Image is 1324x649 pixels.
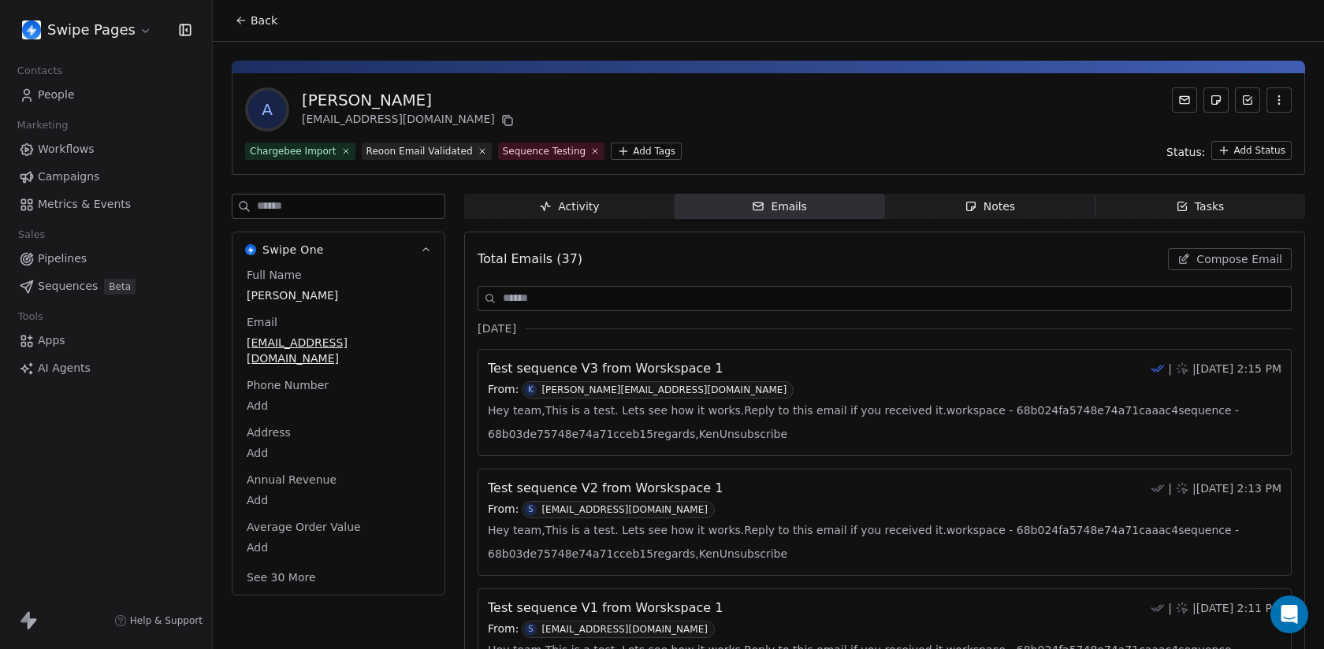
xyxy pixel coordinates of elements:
div: | | [DATE] 2:11 PM [1151,600,1281,616]
div: [PERSON_NAME] [302,89,517,111]
span: Back [251,13,277,28]
span: [DATE] [478,321,516,336]
span: Hey team,This is a test. Lets see how it works.Reply to this email if you received it.workspace -... [488,399,1281,446]
span: Workflows [38,141,95,158]
div: Tasks [1176,198,1225,215]
div: [EMAIL_ADDRESS][DOMAIN_NAME] [541,624,708,635]
img: Swipe One [245,244,256,255]
div: Notes [965,198,1015,215]
span: Apps [38,332,65,349]
div: Sequence Testing [503,144,586,158]
span: AI Agents [38,360,91,376]
span: Add [247,492,430,508]
a: Campaigns [13,164,199,190]
span: Annual Revenue [244,472,340,488]
span: Status: [1166,144,1205,160]
div: Reoon Email Validated [366,144,473,158]
span: Test sequence V1 from Worskspace 1 [488,599,723,617]
span: Total Emails (37) [478,250,582,269]
div: [PERSON_NAME][EMAIL_ADDRESS][DOMAIN_NAME] [541,384,787,395]
button: Back [225,6,287,35]
button: See 30 More [237,563,325,592]
span: From: [488,501,519,518]
span: Beta [104,279,136,295]
span: From: [488,381,519,399]
a: Workflows [13,136,199,162]
div: [EMAIL_ADDRESS][DOMAIN_NAME] [541,504,708,515]
span: Sales [11,223,52,247]
a: Pipelines [13,246,199,272]
a: Apps [13,328,199,354]
span: [EMAIL_ADDRESS][DOMAIN_NAME] [247,335,430,366]
span: Metrics & Events [38,196,131,213]
div: Activity [539,198,599,215]
span: Add [247,540,430,555]
div: Swipe OneSwipe One [232,267,444,595]
a: Help & Support [114,614,203,627]
span: Tools [11,305,50,328]
span: Add [247,398,430,414]
span: Contacts [10,59,69,83]
span: People [38,87,75,103]
div: Open Intercom Messenger [1270,595,1308,633]
span: Email [244,314,281,330]
span: Campaigns [38,169,99,185]
div: | | [DATE] 2:13 PM [1151,480,1281,496]
a: AI Agents [13,355,199,381]
span: Swipe Pages [47,20,136,40]
button: Compose Email [1168,248,1292,270]
span: Hey team,This is a test. Lets see how it works.Reply to this email if you received it.workspace -... [488,518,1281,566]
span: Full Name [244,267,305,283]
span: Test sequence V2 from Worskspace 1 [488,479,723,498]
span: From: [488,621,519,638]
span: Pipelines [38,250,87,267]
button: Add Status [1211,141,1292,160]
span: A [248,91,286,128]
span: Compose Email [1196,251,1282,267]
div: K [528,384,534,396]
span: Test sequence V3 from Worskspace 1 [488,359,723,378]
span: [PERSON_NAME] [247,287,430,303]
a: SequencesBeta [13,273,199,299]
button: Swipe Pages [19,17,155,43]
div: S [528,623,533,636]
span: Swipe One [262,242,324,258]
img: user_01J93QE9VH11XXZQZDP4TWZEES.jpg [22,20,41,39]
a: People [13,82,199,108]
span: Average Order Value [244,519,364,535]
div: Chargebee Import [250,144,337,158]
a: Metrics & Events [13,191,199,217]
span: Sequences [38,278,98,295]
div: [EMAIL_ADDRESS][DOMAIN_NAME] [302,111,517,130]
span: Address [244,425,294,440]
div: S [528,503,533,516]
span: Phone Number [244,377,332,393]
span: Add [247,445,430,461]
div: | | [DATE] 2:15 PM [1151,361,1281,376]
button: Swipe OneSwipe One [232,232,444,267]
button: Add Tags [611,143,682,160]
span: Marketing [10,113,75,137]
span: Help & Support [130,614,203,627]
